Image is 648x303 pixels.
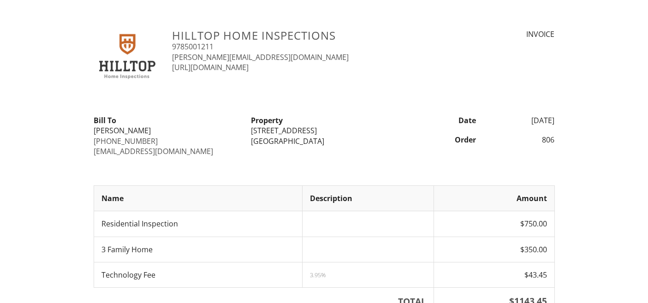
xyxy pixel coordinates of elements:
div: Order [403,135,482,145]
div: [GEOGRAPHIC_DATA] [251,136,397,146]
th: Amount [434,185,554,211]
td: $350.00 [434,237,554,262]
a: [EMAIL_ADDRESS][DOMAIN_NAME] [94,146,213,156]
a: [URL][DOMAIN_NAME] [172,62,249,72]
span: 3 Family Home [101,244,153,255]
div: Date [403,115,482,125]
div: [PERSON_NAME] [94,125,240,136]
div: [STREET_ADDRESS] [251,125,397,136]
div: INVOICE [447,29,554,39]
th: Name [94,185,303,211]
strong: Bill To [94,115,116,125]
img: HilltopHI-primary-logo-3-color.jpg.jpg [94,29,161,84]
a: [PERSON_NAME][EMAIL_ADDRESS][DOMAIN_NAME] [172,52,349,62]
div: 806 [482,135,560,145]
div: 3.95% [310,271,426,279]
h3: Hilltop Home Inspections [172,29,436,42]
span: Residential Inspection [101,219,178,229]
td: $750.00 [434,211,554,237]
div: [DATE] [482,115,560,125]
a: [PHONE_NUMBER] [94,136,158,146]
th: Description [303,185,434,211]
td: Technology Fee [94,262,303,288]
td: $43.45 [434,262,554,288]
a: 9785001211 [172,42,214,52]
strong: Property [251,115,283,125]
